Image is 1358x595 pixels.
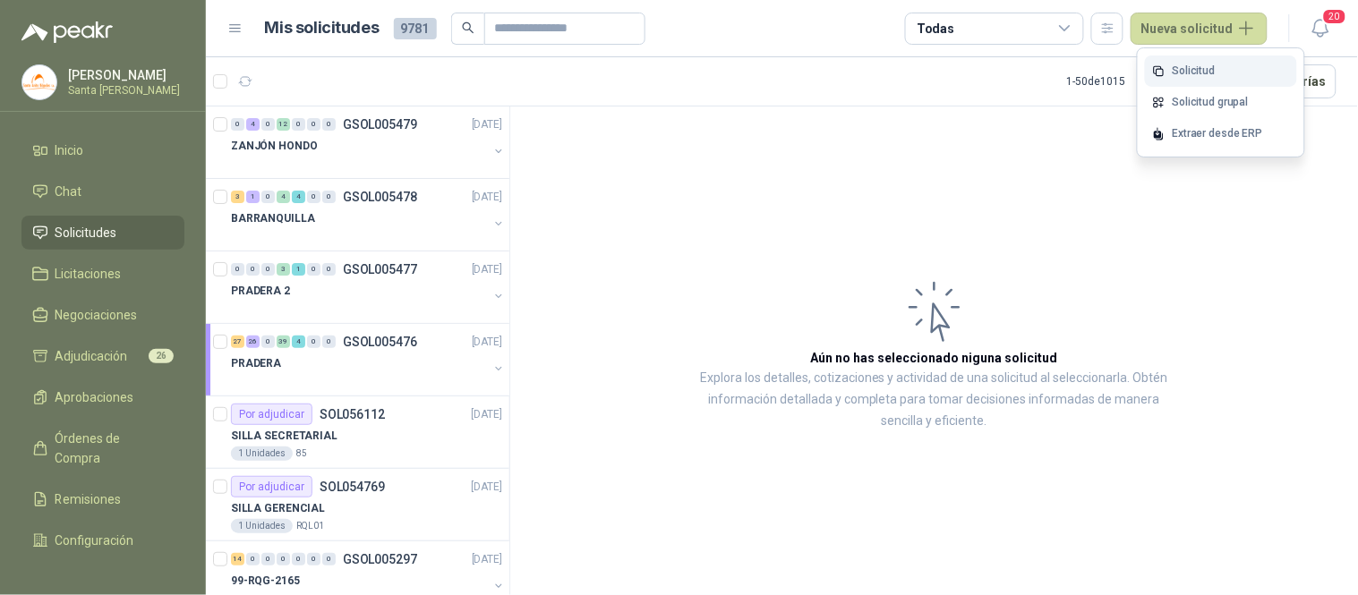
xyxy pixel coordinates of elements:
span: Chat [56,182,82,201]
span: Aprobaciones [56,387,134,407]
div: 0 [246,263,260,276]
p: SILLA GERENCIAL [231,500,325,517]
a: 0 0 0 3 1 0 0 GSOL005477[DATE] PRADERA 2 [231,259,506,316]
div: 4 [292,191,305,203]
p: Explora los detalles, cotizaciones y actividad de una solicitud al seleccionarla. Obtén informaci... [689,368,1179,432]
img: Company Logo [22,65,56,99]
div: 0 [261,191,275,203]
p: 99-RQG-2165 [231,573,300,590]
p: GSOL005476 [343,336,417,348]
a: Solicitud grupal [1145,87,1297,118]
div: 3 [231,191,244,203]
p: GSOL005297 [343,553,417,565]
a: Negociaciones [21,298,184,332]
span: Licitaciones [56,264,122,284]
a: Por adjudicarSOL056112[DATE] SILLA SECRETARIAL1 Unidades85 [206,396,509,469]
div: Extraer desde ERP [1145,118,1297,149]
div: 4 [277,191,290,203]
p: [DATE] [472,479,502,496]
p: PRADERA [231,355,281,372]
p: GSOL005478 [343,191,417,203]
div: 0 [307,118,320,131]
button: 20 [1304,13,1337,45]
a: Solicitudes [21,216,184,250]
div: 1 [246,191,260,203]
p: RQL01 [296,519,324,533]
p: [PERSON_NAME] [68,69,180,81]
p: [DATE] [472,406,502,423]
p: [DATE] [472,261,502,278]
p: ZANJÓN HONDO [231,138,318,155]
p: BARRANQUILLA [231,210,315,227]
p: [DATE] [472,551,502,568]
span: Órdenes de Compra [56,429,167,468]
div: 0 [322,191,336,203]
p: SILLA SECRETARIAL [231,428,337,445]
div: 1 Unidades [231,446,293,461]
div: 0 [231,263,244,276]
div: 0 [322,263,336,276]
a: Inicio [21,133,184,167]
div: 0 [261,118,275,131]
div: 3 [277,263,290,276]
div: 1 Unidades [231,519,293,533]
div: 1 - 50 de 1015 [1067,67,1183,96]
span: Negociaciones [56,305,138,325]
span: Configuración [56,531,134,550]
span: 26 [149,349,174,363]
div: 4 [292,336,305,348]
p: SOL054769 [320,480,385,493]
div: Por adjudicar [231,404,312,425]
a: Por adjudicarSOL054769[DATE] SILLA GERENCIAL1 UnidadesRQL01 [206,469,509,541]
p: Santa [PERSON_NAME] [68,85,180,96]
div: 0 [322,118,336,131]
a: Chat [21,174,184,208]
div: 0 [261,553,275,565]
div: 0 [277,553,290,565]
a: 3 1 0 4 4 0 0 GSOL005478[DATE] BARRANQUILLA [231,186,506,243]
div: 0 [231,118,244,131]
div: 0 [292,118,305,131]
div: 12 [277,118,290,131]
span: Solicitudes [56,223,117,242]
div: 26 [246,336,260,348]
div: 39 [277,336,290,348]
span: Adjudicación [56,346,128,366]
p: SOL056112 [320,408,385,421]
p: PRADERA 2 [231,283,290,300]
div: 0 [261,336,275,348]
div: 0 [246,553,260,565]
h3: Aún no has seleccionado niguna solicitud [811,348,1058,368]
a: Licitaciones [21,257,184,291]
a: Aprobaciones [21,380,184,414]
div: 0 [292,553,305,565]
a: Adjudicación26 [21,339,184,373]
p: GSOL005477 [343,263,417,276]
p: 85 [296,446,307,461]
div: 0 [261,263,275,276]
div: 0 [307,263,320,276]
div: 4 [246,118,260,131]
div: 1 [292,263,305,276]
a: Remisiones [21,482,184,516]
span: Inicio [56,140,84,160]
a: Configuración [21,523,184,557]
div: 0 [307,336,320,348]
span: 9781 [394,18,437,39]
div: 0 [307,553,320,565]
div: Todas [917,19,954,38]
p: [DATE] [472,189,502,206]
span: search [462,21,474,34]
div: 0 [322,553,336,565]
p: GSOL005479 [343,118,417,131]
div: 27 [231,336,244,348]
h1: Mis solicitudes [265,15,380,41]
span: Remisiones [56,489,122,509]
p: [DATE] [472,334,502,351]
div: 14 [231,553,244,565]
a: 27 26 0 39 4 0 0 GSOL005476[DATE] PRADERA [231,331,506,388]
div: 0 [307,191,320,203]
span: 20 [1322,8,1347,25]
div: 0 [322,336,336,348]
button: Nueva solicitud [1131,13,1268,45]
